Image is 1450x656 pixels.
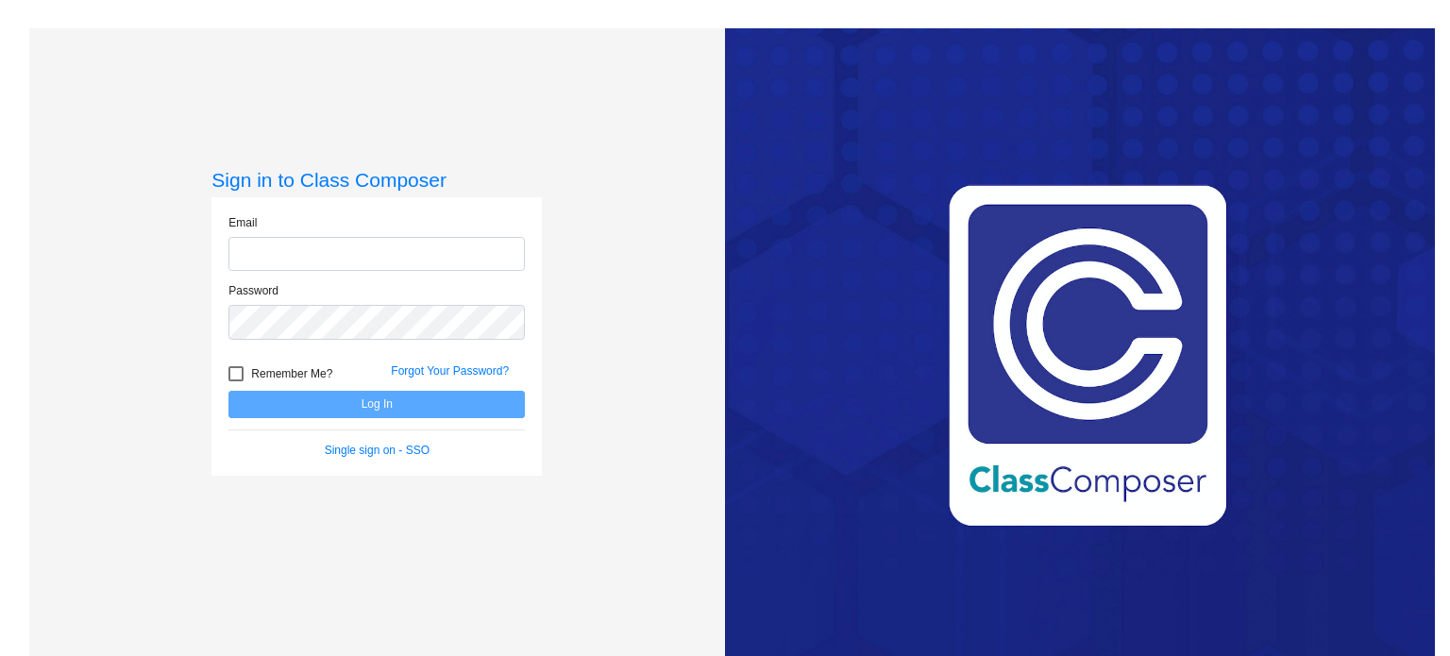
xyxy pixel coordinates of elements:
button: Log In [228,391,525,418]
span: Remember Me? [251,362,332,385]
label: Email [228,214,257,231]
a: Single sign on - SSO [325,444,430,457]
a: Forgot Your Password? [391,364,509,378]
label: Password [228,282,278,299]
h3: Sign in to Class Composer [211,168,542,192]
